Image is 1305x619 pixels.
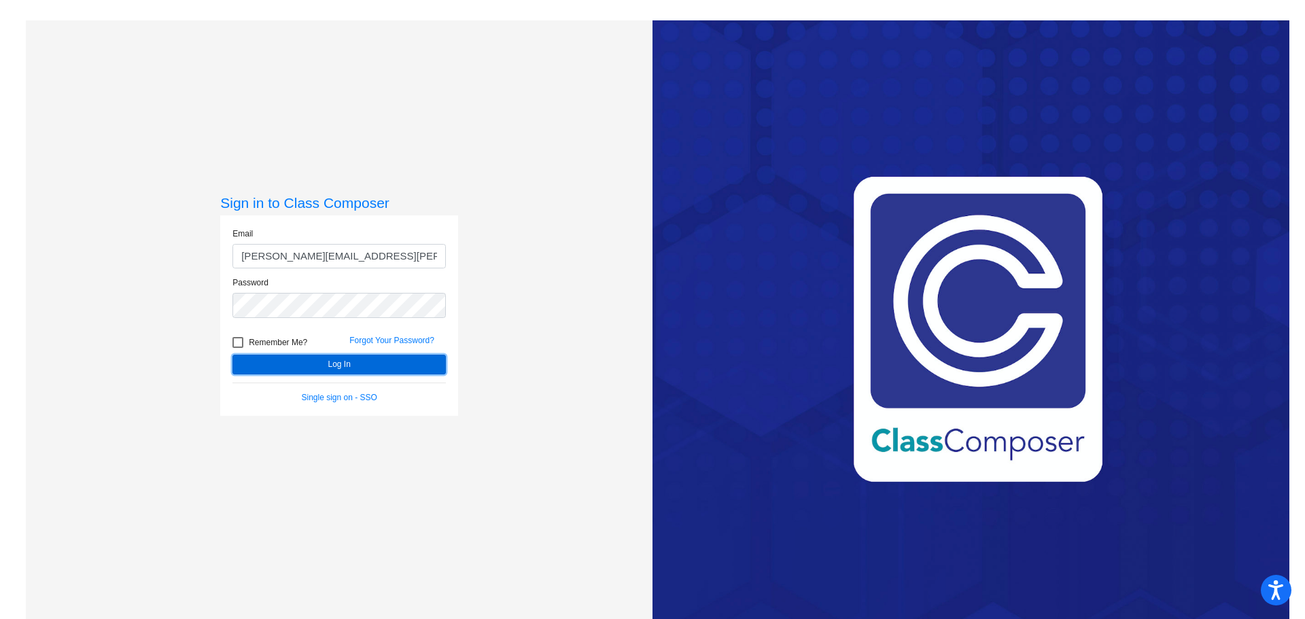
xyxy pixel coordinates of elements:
[302,393,377,402] a: Single sign on - SSO
[232,228,253,240] label: Email
[232,277,268,289] label: Password
[349,336,434,345] a: Forgot Your Password?
[249,334,307,351] span: Remember Me?
[232,355,446,374] button: Log In
[220,194,458,211] h3: Sign in to Class Composer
